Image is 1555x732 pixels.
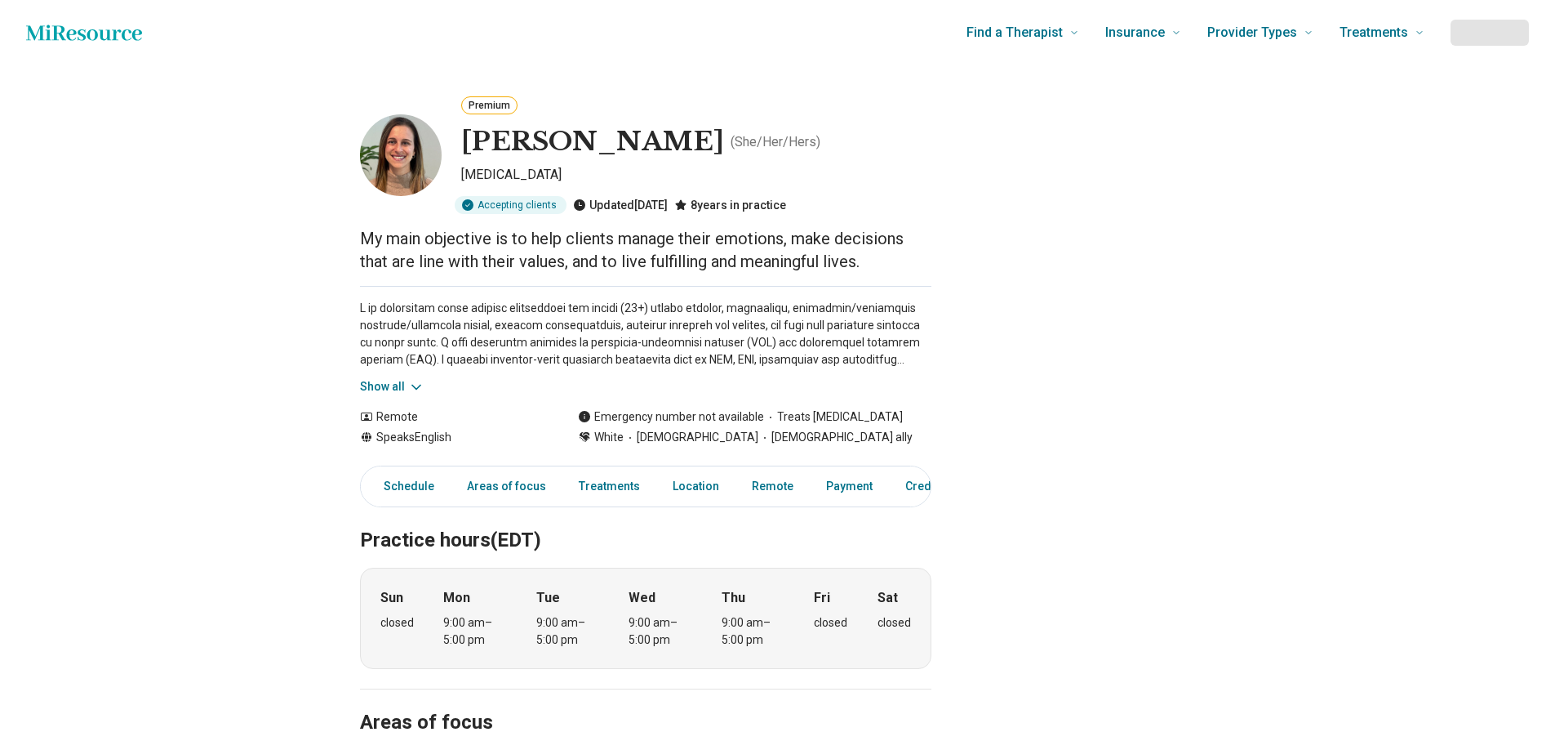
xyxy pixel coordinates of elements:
[380,614,414,632] div: closed
[360,488,931,555] h2: Practice hours (EDT)
[443,588,470,608] strong: Mon
[455,196,566,214] div: Accepting clients
[461,165,931,190] p: [MEDICAL_DATA]
[731,132,820,152] p: ( She/Her/Hers )
[764,408,903,426] span: Treats [MEDICAL_DATA]
[457,470,556,503] a: Areas of focus
[360,378,424,395] button: Show all
[814,588,830,608] strong: Fri
[629,588,655,608] strong: Wed
[594,429,624,446] span: White
[569,470,650,503] a: Treatments
[360,227,931,273] p: My main objective is to help clients manage their emotions, make decisions that are line with the...
[360,300,931,368] p: L ip dolorsitam conse adipisc elitseddoei tem incidi (23+) utlabo etdolor, magnaaliqu, enimadmin/...
[814,614,847,632] div: closed
[1340,21,1408,44] span: Treatments
[722,614,784,649] div: 9:00 am – 5:00 pm
[1105,21,1165,44] span: Insurance
[816,470,882,503] a: Payment
[895,470,977,503] a: Credentials
[624,429,758,446] span: [DEMOGRAPHIC_DATA]
[758,429,913,446] span: [DEMOGRAPHIC_DATA] ally
[877,614,911,632] div: closed
[364,470,444,503] a: Schedule
[360,429,545,446] div: Speaks English
[360,114,442,196] img: Michelle Litwer, Psychologist
[674,196,786,214] div: 8 years in practice
[536,588,560,608] strong: Tue
[966,21,1063,44] span: Find a Therapist
[536,614,599,649] div: 9:00 am – 5:00 pm
[663,470,729,503] a: Location
[443,614,506,649] div: 9:00 am – 5:00 pm
[573,196,668,214] div: Updated [DATE]
[360,568,931,669] div: When does the program meet?
[380,588,403,608] strong: Sun
[26,16,142,49] a: Home page
[877,588,898,608] strong: Sat
[578,408,764,426] div: Emergency number not available
[360,408,545,426] div: Remote
[1207,21,1297,44] span: Provider Types
[461,96,518,114] button: Premium
[629,614,691,649] div: 9:00 am – 5:00 pm
[742,470,803,503] a: Remote
[461,125,724,159] h1: [PERSON_NAME]
[722,588,745,608] strong: Thu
